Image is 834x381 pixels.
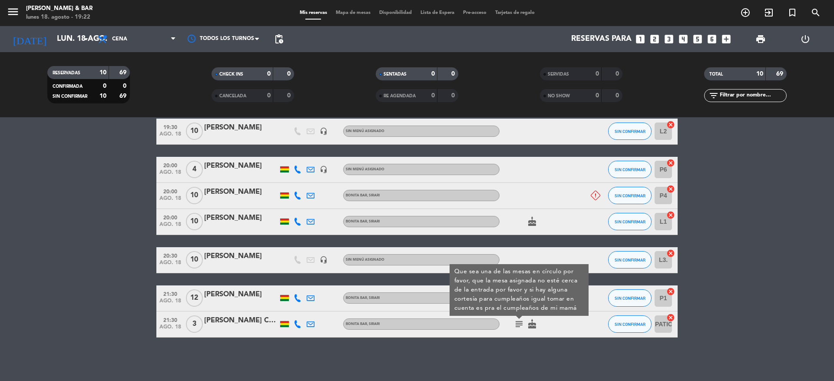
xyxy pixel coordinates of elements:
[616,71,621,77] strong: 0
[514,319,524,329] i: subject
[548,94,570,98] span: NO SHOW
[692,33,703,45] i: looks_5
[112,36,127,42] span: Cena
[666,211,675,219] i: cancel
[295,10,331,15] span: Mis reservas
[346,322,380,326] span: BONITA BAR, SIRARI
[267,71,271,77] strong: 0
[159,186,181,196] span: 20:00
[384,94,416,98] span: RE AGENDADA
[608,315,652,333] button: SIN CONFIRMAR
[459,10,491,15] span: Pre-acceso
[159,160,181,170] span: 20:00
[274,34,284,44] span: pending_actions
[709,72,723,76] span: TOTAL
[346,168,384,171] span: Sin menú asignado
[7,5,20,18] i: menu
[635,33,646,45] i: looks_one
[346,194,380,197] span: BONITA BAR, SIRARI
[159,222,181,232] span: ago. 18
[375,10,416,15] span: Disponibilidad
[204,160,278,172] div: [PERSON_NAME]
[527,319,537,329] i: cake
[99,70,106,76] strong: 10
[320,166,328,173] i: headset_mic
[346,220,380,223] span: BONITA BAR, SIRARI
[346,258,384,262] span: Sin menú asignado
[186,123,203,140] span: 10
[119,70,128,76] strong: 69
[719,91,786,100] input: Filtrar por nombre...
[783,26,827,52] div: LOG OUT
[615,219,645,224] span: SIN CONFIRMAR
[267,93,271,99] strong: 0
[159,195,181,205] span: ago. 18
[119,93,128,99] strong: 69
[451,71,457,77] strong: 0
[320,256,328,264] i: headset_mic
[776,71,785,77] strong: 69
[663,33,675,45] i: looks_3
[186,289,203,307] span: 12
[608,289,652,307] button: SIN CONFIRMAR
[431,71,435,77] strong: 0
[666,159,675,167] i: cancel
[678,33,689,45] i: looks_4
[7,30,53,49] i: [DATE]
[159,260,181,270] span: ago. 18
[416,10,459,15] span: Lista de Espera
[159,288,181,298] span: 21:30
[787,7,798,18] i: turned_in_not
[219,72,243,76] span: CHECK INS
[159,122,181,132] span: 19:30
[186,251,203,268] span: 10
[649,33,660,45] i: looks_two
[666,120,675,129] i: cancel
[53,71,80,75] span: RESERVADAS
[764,7,774,18] i: exit_to_app
[204,212,278,224] div: [PERSON_NAME]
[740,7,751,18] i: add_circle_outline
[384,72,407,76] span: SENTADAS
[666,185,675,193] i: cancel
[721,33,732,45] i: add_box
[346,129,384,133] span: Sin menú asignado
[159,169,181,179] span: ago. 18
[186,213,203,230] span: 10
[548,72,569,76] span: SERVIDAS
[451,93,457,99] strong: 0
[320,127,328,135] i: headset_mic
[608,213,652,230] button: SIN CONFIRMAR
[571,35,632,43] span: Reservas para
[103,83,106,89] strong: 0
[331,10,375,15] span: Mapa de mesas
[800,34,811,44] i: power_settings_new
[204,289,278,300] div: [PERSON_NAME]
[53,94,87,99] span: SIN CONFIRMAR
[608,251,652,268] button: SIN CONFIRMAR
[159,131,181,141] span: ago. 18
[491,10,539,15] span: Tarjetas de regalo
[615,296,645,301] span: SIN CONFIRMAR
[346,296,380,300] span: BONITA BAR, SIRARI
[756,71,763,77] strong: 10
[454,267,584,313] div: Que sea una de las mesas en círculo por favor, que la mesa asignada no esté cerca de la entrada p...
[186,187,203,204] span: 10
[99,93,106,99] strong: 10
[596,93,599,99] strong: 0
[608,187,652,204] button: SIN CONFIRMAR
[811,7,821,18] i: search
[527,216,537,227] i: cake
[287,93,292,99] strong: 0
[608,161,652,178] button: SIN CONFIRMAR
[26,13,93,22] div: lunes 18. agosto - 19:22
[608,123,652,140] button: SIN CONFIRMAR
[204,186,278,198] div: [PERSON_NAME]
[287,71,292,77] strong: 0
[615,193,645,198] span: SIN CONFIRMAR
[7,5,20,21] button: menu
[615,129,645,134] span: SIN CONFIRMAR
[615,167,645,172] span: SIN CONFIRMAR
[159,212,181,222] span: 20:00
[53,84,83,89] span: CONFIRMADA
